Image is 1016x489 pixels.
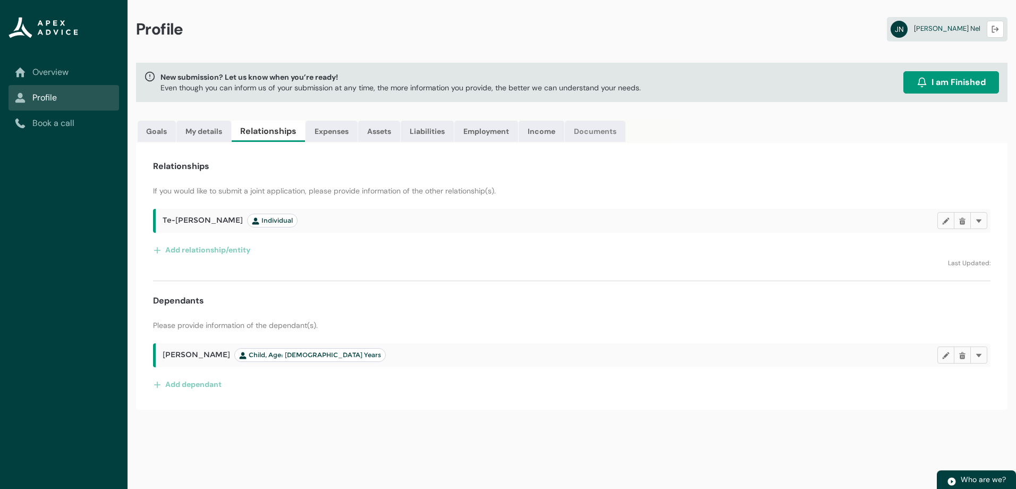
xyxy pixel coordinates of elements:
a: Overview [15,66,113,79]
a: JN[PERSON_NAME] Nel [887,17,1007,41]
span: Individual [252,216,293,225]
nav: Sub page [9,60,119,136]
button: Add relationship/entity [153,241,251,258]
img: alarm.svg [917,77,927,88]
img: play.svg [947,477,956,486]
button: Logout [987,21,1004,38]
button: Add dependant [153,376,222,393]
button: More [970,212,987,229]
a: Assets [358,121,400,142]
a: Expenses [306,121,358,142]
button: More [970,347,987,364]
button: Delete [954,347,971,364]
a: Goals [138,121,176,142]
span: Profile [136,19,183,39]
lightning-badge: Child, Age: 0 Years [234,348,386,362]
span: Te-[PERSON_NAME] [163,214,298,227]
span: New submission? Let us know when you’re ready! [160,72,641,82]
img: Apex Advice Group [9,17,78,38]
h4: Dependants [153,294,204,307]
span: [PERSON_NAME] [163,348,386,362]
span: Child, Age: [DEMOGRAPHIC_DATA] Years [239,351,381,359]
a: Documents [565,121,625,142]
span: Who are we? [961,475,1006,484]
lightning-formatted-text: Last Updated: [948,259,990,267]
span: [PERSON_NAME] Nel [914,24,980,33]
button: Delete [954,212,971,229]
a: Income [519,121,564,142]
button: Edit [937,347,954,364]
a: Liabilities [401,121,454,142]
abbr: JN [891,21,908,38]
button: I am Finished [903,71,999,94]
a: Employment [454,121,518,142]
lightning-badge: Individual [247,214,298,227]
a: My details [176,121,231,142]
a: Profile [15,91,113,104]
span: I am Finished [932,76,986,89]
a: Relationships [232,121,305,142]
p: If you would like to submit a joint application, please provide information of the other relation... [153,186,990,196]
a: Book a call [15,117,113,130]
p: Please provide information of the dependant(s). [153,320,990,331]
p: Even though you can inform us of your submission at any time, the more information you provide, t... [160,82,641,93]
h4: Relationships [153,160,209,173]
button: Edit [937,212,954,229]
